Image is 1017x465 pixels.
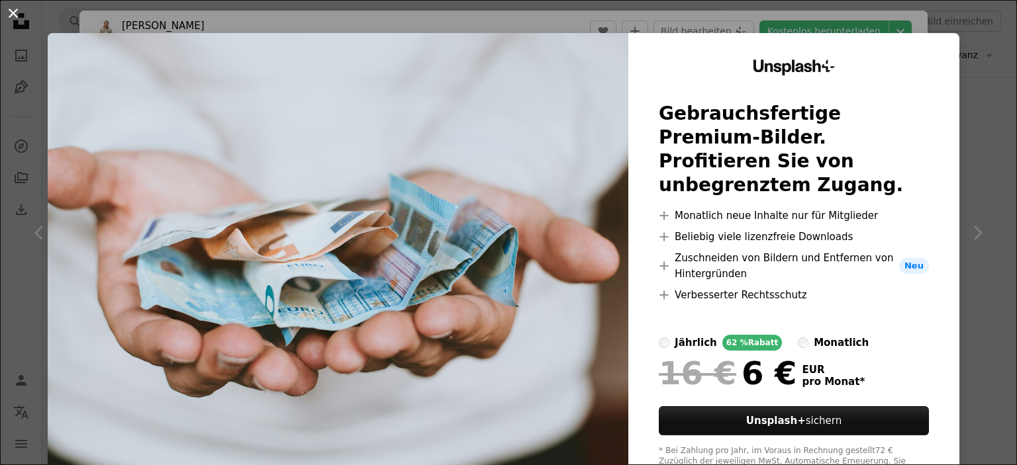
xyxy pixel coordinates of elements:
[659,356,797,390] div: 6 €
[722,335,782,351] div: 62 % Rabatt
[675,335,717,351] div: jährlich
[659,337,669,348] input: jährlich62 %Rabatt
[659,208,929,224] li: Monatlich neue Inhalte nur für Mitglieder
[659,229,929,245] li: Beliebig viele lizenzfreie Downloads
[899,258,929,274] span: Neu
[798,337,808,348] input: monatlich
[659,356,736,390] span: 16 €
[659,287,929,303] li: Verbesserter Rechtsschutz
[659,250,929,282] li: Zuschneiden von Bildern und Entfernen von Hintergründen
[802,364,865,376] span: EUR
[659,102,929,197] h2: Gebrauchsfertige Premium-Bilder. Profitieren Sie von unbegrenztem Zugang.
[802,376,865,388] span: pro Monat *
[746,415,806,427] strong: Unsplash+
[814,335,869,351] div: monatlich
[659,406,929,435] button: Unsplash+sichern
